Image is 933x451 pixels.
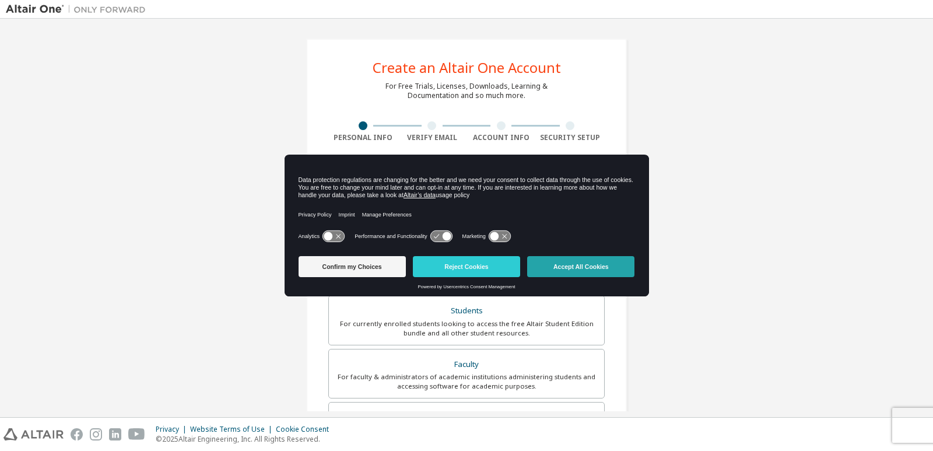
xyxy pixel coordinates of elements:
img: linkedin.svg [109,428,121,440]
div: For Free Trials, Licenses, Downloads, Learning & Documentation and so much more. [385,82,548,100]
div: Faculty [336,356,597,373]
div: Security Setup [536,133,605,142]
img: Altair One [6,4,152,15]
img: facebook.svg [71,428,83,440]
div: Personal Info [328,133,398,142]
img: instagram.svg [90,428,102,440]
div: Cookie Consent [276,425,336,434]
div: For faculty & administrators of academic institutions administering students and accessing softwa... [336,372,597,391]
div: Account Info [466,133,536,142]
div: Create an Altair One Account [373,61,561,75]
p: © 2025 Altair Engineering, Inc. All Rights Reserved. [156,434,336,444]
div: Verify Email [398,133,467,142]
div: Website Terms of Use [190,425,276,434]
div: Everyone else [336,410,597,426]
img: youtube.svg [128,428,145,440]
div: Students [336,303,597,319]
div: For currently enrolled students looking to access the free Altair Student Edition bundle and all ... [336,319,597,338]
img: altair_logo.svg [3,428,64,440]
div: Privacy [156,425,190,434]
